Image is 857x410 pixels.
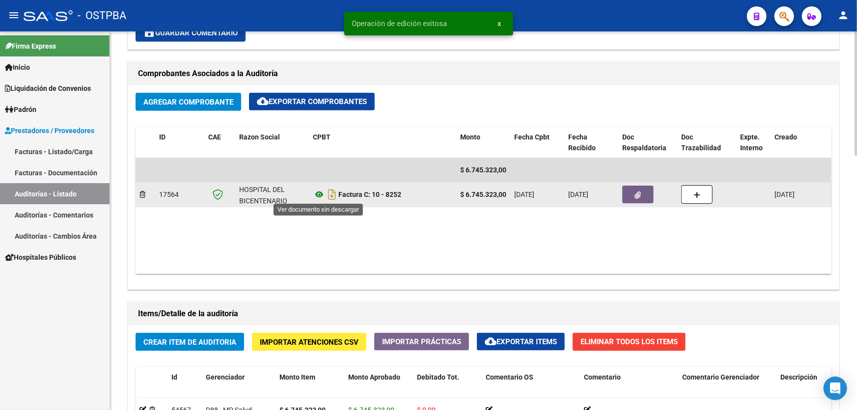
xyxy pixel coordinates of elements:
span: [DATE] [774,191,795,198]
button: Importar Prácticas [374,333,469,351]
mat-icon: person [837,9,849,21]
mat-icon: cloud_download [485,335,497,347]
button: x [490,15,509,32]
span: CPBT [313,133,331,141]
span: Comentario Gerenciador [682,373,759,381]
datatable-header-cell: Expte. Interno [736,127,771,159]
span: Exportar Comprobantes [257,97,367,106]
span: CAE [208,133,221,141]
datatable-header-cell: Monto Aprobado [344,367,413,410]
span: Operación de edición exitosa [352,19,447,28]
span: - OSTPBA [78,5,126,27]
datatable-header-cell: Fecha Cpbt [510,127,564,159]
span: Prestadores / Proveedores [5,125,94,136]
span: Monto [460,133,480,141]
span: Hospitales Públicos [5,252,76,263]
h1: Items/Detalle de la auditoría [138,306,829,322]
span: Descripción [780,373,817,381]
button: Exportar Items [477,333,565,351]
mat-icon: menu [8,9,20,21]
datatable-header-cell: Comentario [580,367,678,410]
span: Liquidación de Convenios [5,83,91,94]
button: Guardar Comentario [136,24,246,42]
span: Crear Item de Auditoria [143,338,236,347]
h1: Comprobantes Asociados a la Auditoría [138,66,829,82]
datatable-header-cell: Creado [771,127,839,159]
span: Id [171,373,177,381]
span: Fecha Recibido [568,133,596,152]
button: Crear Item de Auditoria [136,333,244,351]
span: $ 6.745.323,00 [460,166,506,174]
span: Expte. Interno [740,133,763,152]
strong: $ 6.745.323,00 [460,191,506,198]
span: Agregar Comprobante [143,98,233,107]
datatable-header-cell: Comentario OS [482,367,580,410]
span: Gerenciador [206,373,245,381]
datatable-header-cell: Debitado Tot. [413,367,482,410]
datatable-header-cell: CAE [204,127,235,159]
span: Importar Prácticas [382,337,461,346]
button: Eliminar Todos los Items [573,333,686,351]
span: Inicio [5,62,30,73]
div: Open Intercom Messenger [824,377,847,400]
span: Debitado Tot. [417,373,459,381]
span: Eliminar Todos los Items [581,337,678,346]
datatable-header-cell: Monto Item [276,367,344,410]
span: Exportar Items [485,337,557,346]
span: Creado [774,133,797,141]
span: Comentario OS [486,373,533,381]
span: Importar Atenciones CSV [260,338,359,347]
datatable-header-cell: Id [167,367,202,410]
span: Firma Express [5,41,56,52]
datatable-header-cell: Gerenciador [202,367,276,410]
datatable-header-cell: Razon Social [235,127,309,159]
strong: Factura C: 10 - 8252 [338,191,401,198]
datatable-header-cell: Doc Trazabilidad [677,127,736,159]
span: x [498,19,501,28]
mat-icon: cloud_download [257,95,269,107]
button: Exportar Comprobantes [249,93,375,110]
datatable-header-cell: Monto [456,127,510,159]
span: [DATE] [568,191,588,198]
datatable-header-cell: Fecha Recibido [564,127,618,159]
mat-icon: save [143,27,155,38]
i: Descargar documento [326,187,338,202]
datatable-header-cell: Doc Respaldatoria [618,127,677,159]
span: 17564 [159,191,179,198]
span: Padrón [5,104,36,115]
datatable-header-cell: Comentario Gerenciador [678,367,776,410]
span: Fecha Cpbt [514,133,550,141]
span: Comentario [584,373,621,381]
span: Guardar Comentario [143,28,238,37]
button: Importar Atenciones CSV [252,333,366,351]
span: Doc Trazabilidad [681,133,721,152]
span: [DATE] [514,191,534,198]
span: Doc Respaldatoria [622,133,666,152]
button: Agregar Comprobante [136,93,241,111]
datatable-header-cell: CPBT [309,127,456,159]
span: Monto Item [279,373,315,381]
span: Razon Social [239,133,280,141]
span: ID [159,133,166,141]
div: HOSPITAL DEL BICENTENARIO [PERSON_NAME] [239,184,305,218]
datatable-header-cell: ID [155,127,204,159]
span: Monto Aprobado [348,373,400,381]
